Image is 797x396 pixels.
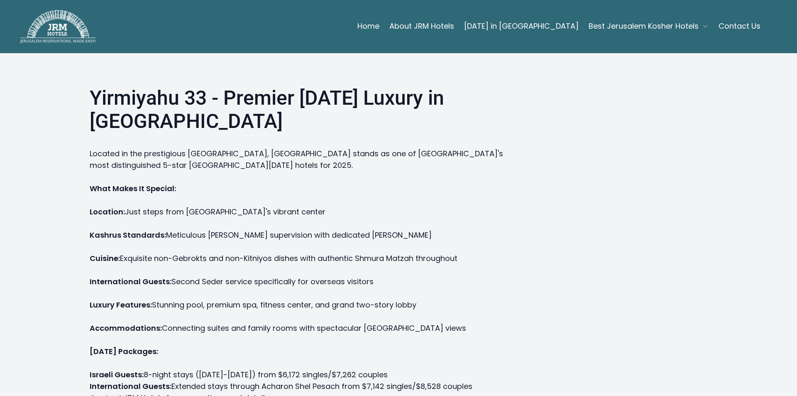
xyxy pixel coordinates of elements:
[90,230,166,240] strong: Kashrus Standards:
[357,18,379,34] a: Home
[589,20,699,32] span: Best Jerusalem Kosher Hotels
[90,323,162,333] strong: Accommodations:
[90,206,515,357] p: Just steps from [GEOGRAPHIC_DATA]'s vibrant center Meticulous [PERSON_NAME] supervision with dedi...
[90,148,515,171] p: Located in the prestigious [GEOGRAPHIC_DATA], [GEOGRAPHIC_DATA] stands as one of [GEOGRAPHIC_DATA...
[90,207,125,217] strong: Location:
[90,381,171,391] strong: International Guests:
[20,10,95,43] img: JRM Hotels
[90,86,515,136] h2: Yirmiyahu 33 - Premier [DATE] Luxury in [GEOGRAPHIC_DATA]
[589,18,709,34] button: Best Jerusalem Kosher Hotels
[90,346,158,357] strong: [DATE] Packages:
[90,253,120,263] strong: Cuisine:
[90,183,176,194] strong: What Makes It Special:
[90,276,171,287] strong: International Guests:
[719,18,760,34] a: Contact Us
[90,369,144,380] strong: Israeli Guests:
[90,300,152,310] strong: Luxury Features:
[464,18,579,34] a: [DATE] in [GEOGRAPHIC_DATA]
[389,18,454,34] a: About JRM Hotels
